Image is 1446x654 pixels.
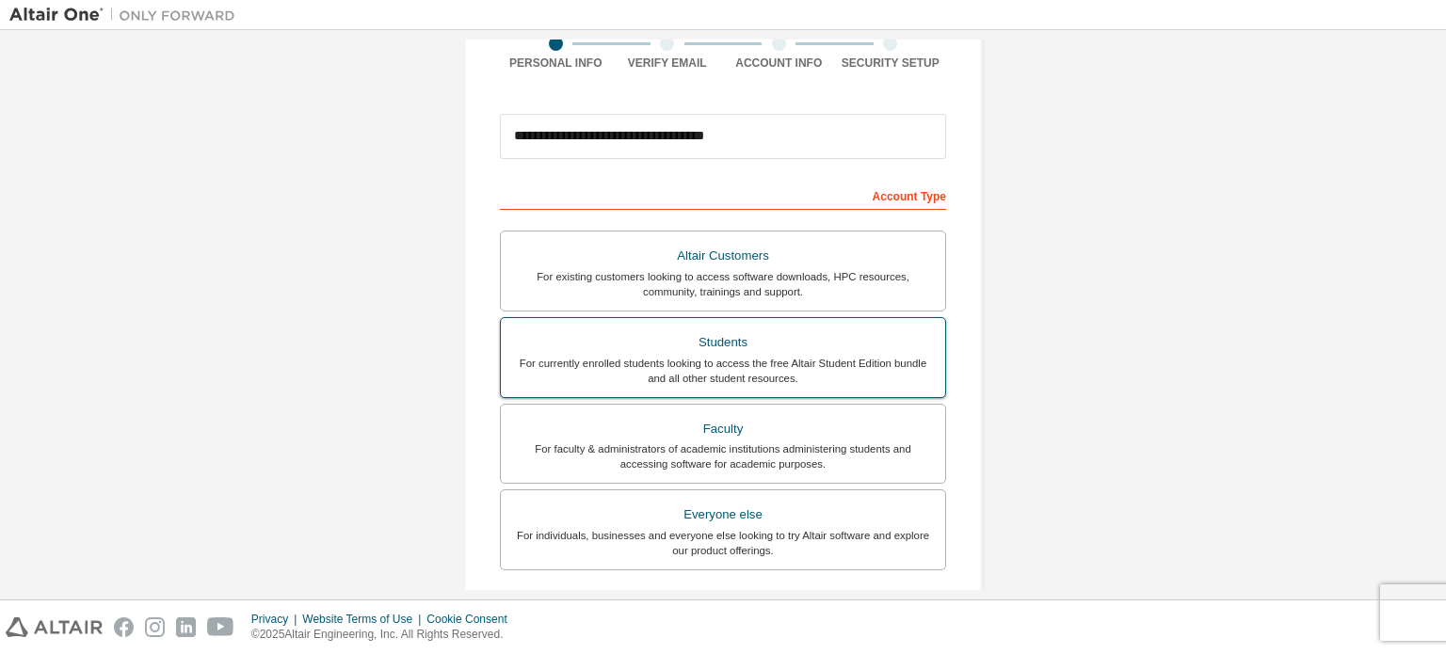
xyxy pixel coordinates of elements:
[251,612,302,627] div: Privacy
[207,617,234,637] img: youtube.svg
[512,269,934,299] div: For existing customers looking to access software downloads, HPC resources, community, trainings ...
[512,502,934,528] div: Everyone else
[9,6,245,24] img: Altair One
[512,329,934,356] div: Students
[835,56,947,71] div: Security Setup
[512,441,934,471] div: For faculty & administrators of academic institutions administering students and accessing softwa...
[426,612,518,627] div: Cookie Consent
[612,56,724,71] div: Verify Email
[512,243,934,269] div: Altair Customers
[251,627,519,643] p: © 2025 Altair Engineering, Inc. All Rights Reserved.
[114,617,134,637] img: facebook.svg
[6,617,103,637] img: altair_logo.svg
[723,56,835,71] div: Account Info
[145,617,165,637] img: instagram.svg
[302,612,426,627] div: Website Terms of Use
[500,180,946,210] div: Account Type
[500,56,612,71] div: Personal Info
[176,617,196,637] img: linkedin.svg
[512,528,934,558] div: For individuals, businesses and everyone else looking to try Altair software and explore our prod...
[512,416,934,442] div: Faculty
[512,356,934,386] div: For currently enrolled students looking to access the free Altair Student Edition bundle and all ...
